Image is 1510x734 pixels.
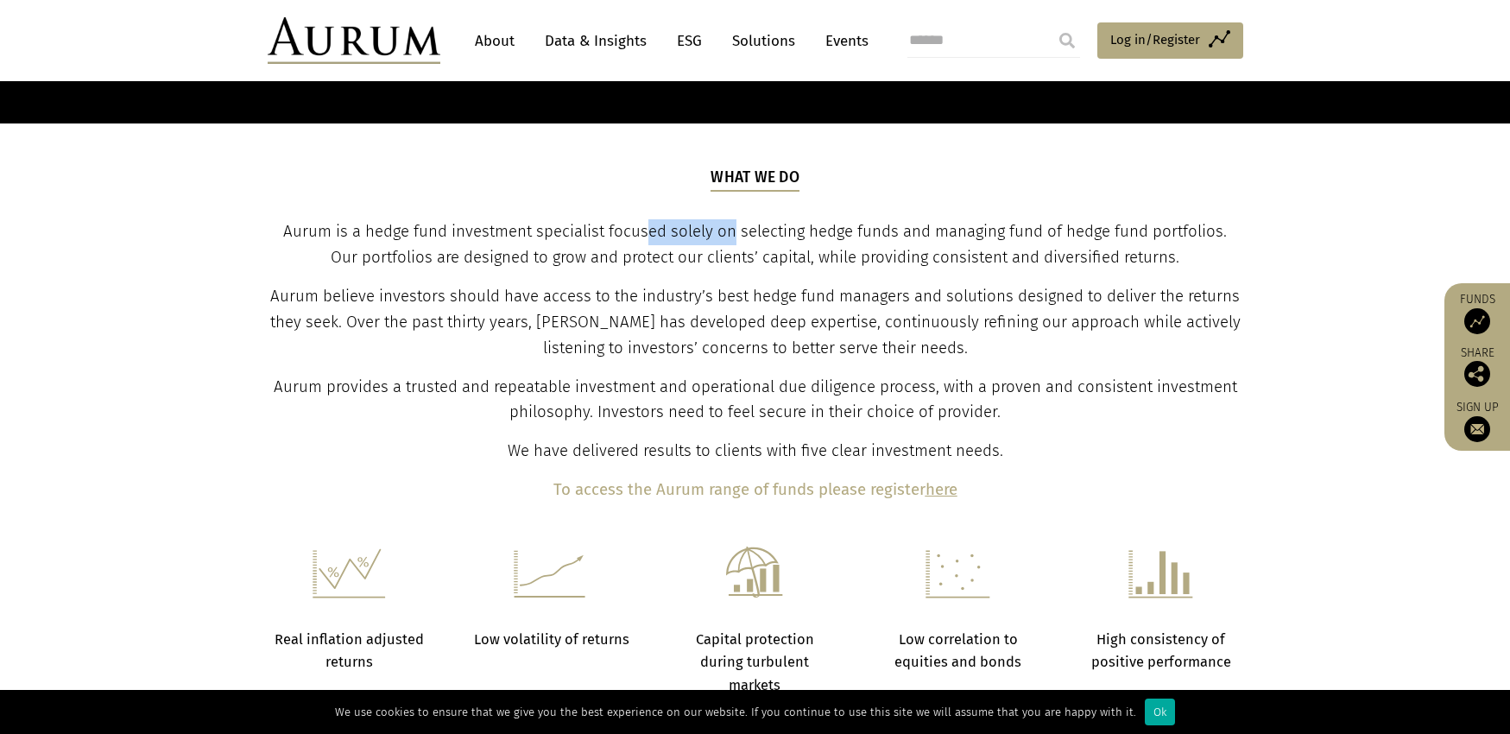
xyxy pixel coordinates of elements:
a: Data & Insights [536,25,655,57]
img: Access Funds [1464,308,1490,334]
b: To access the Aurum range of funds please register [553,480,926,499]
input: Submit [1050,23,1084,58]
a: Log in/Register [1097,22,1243,59]
strong: Low volatility of returns [474,631,629,648]
span: We have delivered results to clients with five clear investment needs. [508,441,1003,460]
span: Aurum believe investors should have access to the industry’s best hedge fund managers and solutio... [270,287,1241,358]
a: ESG [668,25,711,57]
a: here [926,480,957,499]
span: Log in/Register [1110,29,1200,50]
a: Sign up [1453,400,1501,442]
img: Aurum [268,17,440,64]
div: Ok [1145,699,1175,725]
img: Sign up to our newsletter [1464,416,1490,442]
a: Solutions [723,25,804,57]
span: Aurum provides a trusted and repeatable investment and operational due diligence process, with a ... [274,377,1237,422]
strong: Low correlation to equities and bonds [894,631,1021,670]
a: Funds [1453,292,1501,334]
strong: High consistency of positive performance [1091,631,1231,670]
img: Share this post [1464,361,1490,387]
strong: Capital protection during turbulent markets [696,631,814,693]
div: Share [1453,347,1501,387]
strong: Real inflation adjusted returns [275,631,424,670]
h5: What we do [711,167,799,191]
a: About [466,25,523,57]
a: Events [817,25,869,57]
span: Aurum is a hedge fund investment specialist focused solely on selecting hedge funds and managing ... [283,222,1227,267]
